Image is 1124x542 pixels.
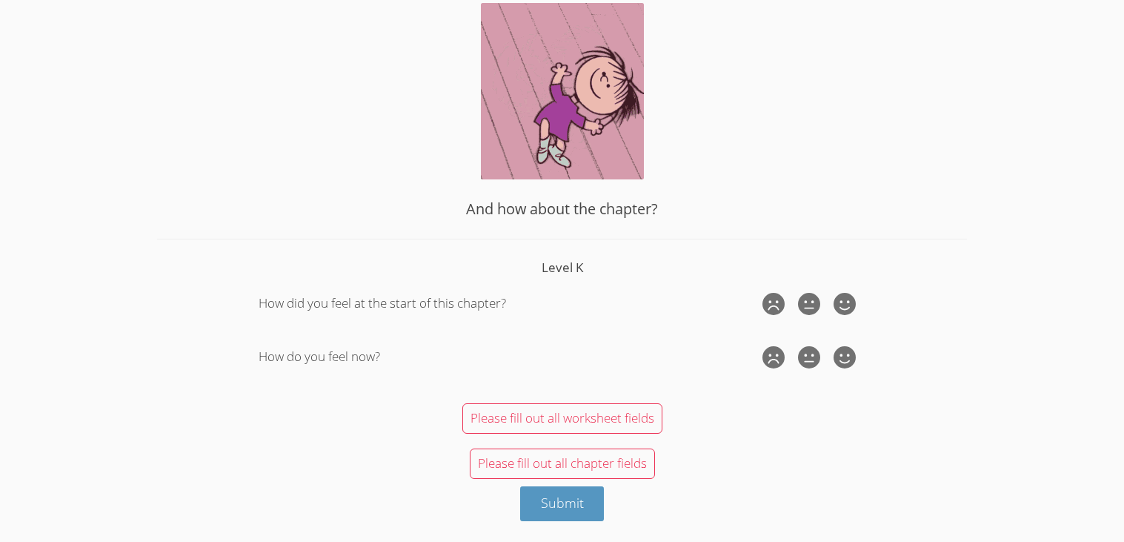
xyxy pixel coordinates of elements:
button: Submit [520,486,605,521]
img: Dancing [481,3,644,179]
h4: Level K [157,258,966,277]
h3: And how about the chapter? [157,198,966,220]
div: How do you feel now? [259,346,759,368]
span: Submit [541,494,584,512]
span: Please fill out all chapter fields [478,455,647,472]
span: Please fill out all worksheet fields [470,409,654,426]
div: How did you feel at the start of this chapter? [259,293,759,314]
